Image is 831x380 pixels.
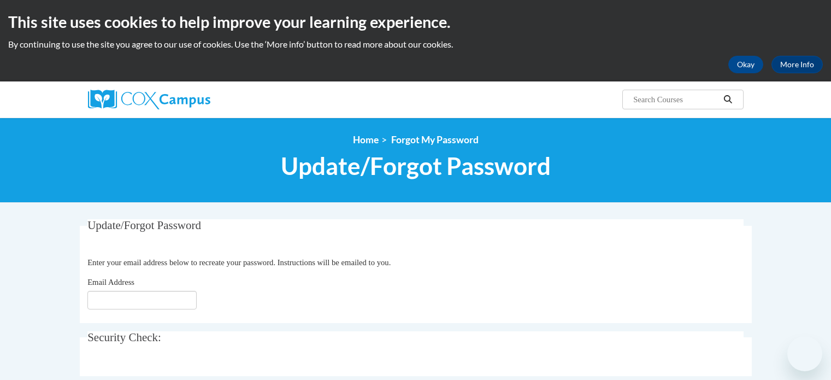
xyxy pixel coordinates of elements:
[87,331,161,344] span: Security Check:
[632,93,720,106] input: Search Courses
[391,134,479,145] span: Forgot My Password
[8,38,823,50] p: By continuing to use the site you agree to our use of cookies. Use the ‘More info’ button to read...
[87,219,201,232] span: Update/Forgot Password
[728,56,763,73] button: Okay
[88,90,296,109] a: Cox Campus
[87,278,134,287] span: Email Address
[87,291,197,309] input: Email
[353,134,379,145] a: Home
[8,11,823,33] h2: This site uses cookies to help improve your learning experience.
[720,93,736,106] button: Search
[88,90,210,109] img: Cox Campus
[771,56,823,73] a: More Info
[787,336,822,371] iframe: Button to launch messaging window
[87,258,391,267] span: Enter your email address below to recreate your password. Instructions will be emailed to you.
[281,151,551,180] span: Update/Forgot Password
